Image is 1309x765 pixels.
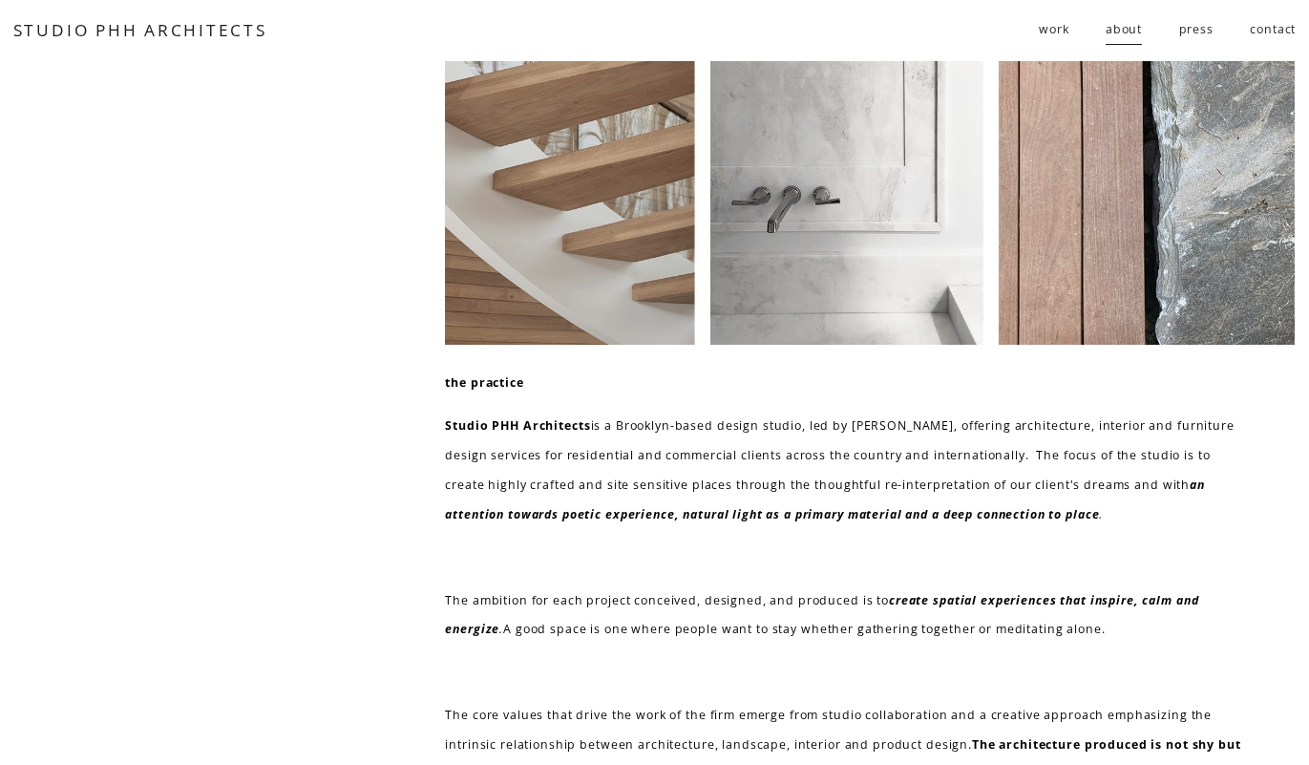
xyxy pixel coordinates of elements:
em: . [499,621,503,637]
a: contact [1250,14,1296,46]
a: folder dropdown [1039,14,1068,46]
span: work [1039,15,1068,45]
strong: Studio PHH Architects [445,417,590,434]
p: is a Brooklyn-based design studio, led by [PERSON_NAME], offering architecture, interior and furn... [445,412,1241,530]
em: an attention towards poetic experience, natural light as a primary material and a deep connection... [445,477,1208,522]
p: The ambition for each project conceived, designed, and produced is to A good space is one where p... [445,586,1241,646]
a: STUDIO PHH ARCHITECTS [13,19,267,41]
em: . [1099,506,1103,522]
a: press [1179,14,1214,46]
a: about [1106,14,1142,46]
strong: the practice [445,374,523,391]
